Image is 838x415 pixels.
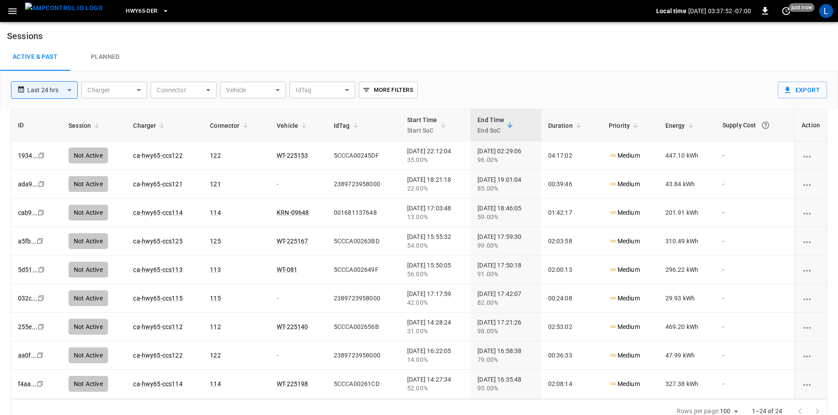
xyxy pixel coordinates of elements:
div: charging session options [802,322,820,331]
a: ada9... [18,180,38,188]
p: Medium [609,379,640,389]
button: The cost of your charging session based on your supply rates [758,117,773,133]
div: 52.00% [407,384,463,393]
div: [DATE] 02:29:06 [477,147,534,164]
button: HWY65-DER [122,3,172,20]
div: Last 24 hrs [27,82,78,98]
td: - [715,141,794,170]
button: More Filters [359,82,417,98]
td: 00:39:46 [541,170,602,198]
div: [DATE] 17:59:30 [477,232,534,250]
div: End Time [477,115,504,136]
div: 96.00% [477,155,534,164]
p: Medium [609,151,640,160]
div: 54.00% [407,241,463,250]
td: 310.49 kWh [658,227,715,256]
td: - [270,341,327,370]
td: - [715,227,794,256]
td: - [715,198,794,227]
td: 2389723958000 [327,170,400,198]
div: [DATE] 15:55:32 [407,232,463,250]
span: Duration [548,120,584,131]
div: [DATE] 16:35:48 [477,375,534,393]
a: 114 [210,209,220,216]
a: 255e... [18,323,37,330]
a: 114 [210,380,220,387]
div: charging session options [802,265,820,274]
div: 79.00% [477,355,534,364]
div: 14.00% [407,355,463,364]
div: charging session options [802,351,820,360]
div: [DATE] 17:21:26 [477,318,534,336]
a: ca-hwy65-ccs112 [133,323,182,330]
td: 02:08:14 [541,370,602,398]
div: 59.00% [477,213,534,221]
a: Planned [70,43,141,71]
div: 42.00% [407,298,463,307]
a: 122 [210,352,220,359]
p: Medium [609,322,640,332]
span: End TimeEnd SoC [477,115,516,136]
button: set refresh interval [779,4,793,18]
a: ca-hwy65-ccs113 [133,266,182,273]
a: ca-hwy65-ccs114 [133,380,182,387]
span: just now [789,3,815,12]
a: ca-hwy65-ccs115 [133,295,182,302]
div: profile-icon [819,4,833,18]
div: Start Time [407,115,437,136]
div: copy [36,236,45,246]
td: 5CCCA00263BD [327,227,400,256]
td: 04:17:02 [541,141,602,170]
a: 032c... [18,295,37,302]
button: Export [778,82,827,98]
img: ampcontrol.io logo [25,3,103,14]
p: Medium [609,237,640,246]
div: 85.00% [477,184,534,193]
td: 01:42:17 [541,198,602,227]
div: Supply Cost [722,117,787,133]
td: - [715,313,794,341]
div: [DATE] 18:46:05 [477,204,534,221]
a: 112 [210,323,220,330]
td: 469.20 kWh [658,313,715,341]
p: Start SoC [407,125,437,136]
a: ca-hwy65-ccs122 [133,152,182,159]
div: sessions table [11,109,827,400]
a: WT-225167 [277,238,308,245]
a: 1934... [18,152,38,159]
td: 2389723958000 [327,341,400,370]
div: 13.00% [407,213,463,221]
p: Medium [609,180,640,189]
span: Start TimeStart SoC [407,115,449,136]
span: Connector [210,120,251,131]
div: 98.00% [477,327,534,336]
th: ID [11,109,61,141]
td: 29.93 kWh [658,284,715,313]
td: - [715,170,794,198]
td: 5CCCA00261CD [327,370,400,398]
td: 201.91 kWh [658,198,715,227]
td: - [715,370,794,398]
td: 5CCCA002656B [327,313,400,341]
div: 99.00% [477,241,534,250]
a: 5d51... [18,266,38,273]
p: Medium [609,351,640,360]
div: charging session options [802,237,820,245]
a: ca-hwy65-ccs114 [133,209,182,216]
td: - [715,341,794,370]
a: ca-hwy65-ccs125 [133,238,182,245]
div: Not Active [69,148,108,163]
a: f4aa... [18,380,36,387]
p: End SoC [477,125,504,136]
div: copy [37,151,46,160]
div: 31.00% [407,327,463,336]
td: 296.22 kWh [658,256,715,284]
div: [DATE] 22:12:04 [407,147,463,164]
a: KRN-09648 [277,209,309,216]
span: Priority [609,120,641,131]
p: [DATE] 03:37:52 -07:00 [688,7,751,15]
div: Not Active [69,176,108,192]
td: 47.99 kWh [658,341,715,370]
div: 35.00% [407,155,463,164]
div: [DATE] 17:50:18 [477,261,534,278]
